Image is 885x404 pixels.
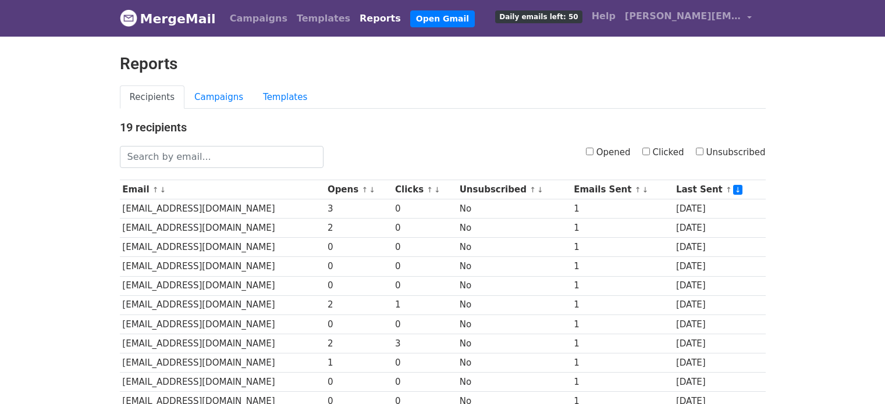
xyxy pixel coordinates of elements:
[696,148,703,155] input: Unsubscribed
[361,185,368,194] a: ↑
[120,6,216,31] a: MergeMail
[673,353,765,372] td: [DATE]
[642,185,648,194] a: ↓
[571,257,673,276] td: 1
[635,185,641,194] a: ↑
[253,85,317,109] a: Templates
[392,353,457,372] td: 0
[673,276,765,295] td: [DATE]
[392,199,457,219] td: 0
[120,54,766,74] h2: Reports
[160,185,166,194] a: ↓
[673,257,765,276] td: [DATE]
[434,185,440,194] a: ↓
[457,314,571,334] td: No
[120,85,185,109] a: Recipients
[537,185,543,194] a: ↓
[571,295,673,314] td: 1
[457,180,571,199] th: Unsubscribed
[571,219,673,238] td: 1
[673,314,765,334] td: [DATE]
[120,238,325,257] td: [EMAIL_ADDRESS][DOMAIN_NAME]
[571,353,673,372] td: 1
[673,373,765,392] td: [DATE]
[571,180,673,199] th: Emails Sent
[292,7,355,30] a: Templates
[152,185,159,194] a: ↑
[184,85,253,109] a: Campaigns
[457,373,571,392] td: No
[491,5,587,28] a: Daily emails left: 50
[529,185,536,194] a: ↑
[392,257,457,276] td: 0
[457,199,571,219] td: No
[120,295,325,314] td: [EMAIL_ADDRESS][DOMAIN_NAME]
[325,199,392,219] td: 3
[120,199,325,219] td: [EMAIL_ADDRESS][DOMAIN_NAME]
[620,5,756,32] a: [PERSON_NAME][EMAIL_ADDRESS]
[120,9,137,27] img: MergeMail logo
[120,219,325,238] td: [EMAIL_ADDRESS][DOMAIN_NAME]
[673,219,765,238] td: [DATE]
[457,219,571,238] td: No
[625,9,741,23] span: [PERSON_NAME][EMAIL_ADDRESS]
[325,257,392,276] td: 0
[587,5,620,28] a: Help
[392,276,457,295] td: 0
[571,238,673,257] td: 1
[673,180,765,199] th: Last Sent
[225,7,292,30] a: Campaigns
[325,314,392,334] td: 0
[571,276,673,295] td: 1
[457,257,571,276] td: No
[355,7,406,30] a: Reports
[733,185,743,195] a: ↓
[392,180,457,199] th: Clicks
[392,373,457,392] td: 0
[571,314,673,334] td: 1
[325,334,392,353] td: 2
[392,219,457,238] td: 0
[673,295,765,314] td: [DATE]
[457,295,571,314] td: No
[642,146,684,159] label: Clicked
[571,373,673,392] td: 1
[325,353,392,372] td: 1
[120,334,325,353] td: [EMAIL_ADDRESS][DOMAIN_NAME]
[457,276,571,295] td: No
[673,238,765,257] td: [DATE]
[457,353,571,372] td: No
[642,148,650,155] input: Clicked
[392,295,457,314] td: 1
[586,148,593,155] input: Opened
[120,373,325,392] td: [EMAIL_ADDRESS][DOMAIN_NAME]
[571,334,673,353] td: 1
[673,334,765,353] td: [DATE]
[457,334,571,353] td: No
[120,146,324,168] input: Search by email...
[325,180,392,199] th: Opens
[325,276,392,295] td: 0
[392,334,457,353] td: 3
[586,146,631,159] label: Opened
[325,373,392,392] td: 0
[673,199,765,219] td: [DATE]
[120,257,325,276] td: [EMAIL_ADDRESS][DOMAIN_NAME]
[120,276,325,295] td: [EMAIL_ADDRESS][DOMAIN_NAME]
[325,219,392,238] td: 2
[696,146,766,159] label: Unsubscribed
[369,185,375,194] a: ↓
[726,185,732,194] a: ↑
[120,180,325,199] th: Email
[495,10,582,23] span: Daily emails left: 50
[120,314,325,334] td: [EMAIL_ADDRESS][DOMAIN_NAME]
[325,295,392,314] td: 2
[410,10,475,27] a: Open Gmail
[426,185,433,194] a: ↑
[392,314,457,334] td: 0
[571,199,673,219] td: 1
[392,238,457,257] td: 0
[325,238,392,257] td: 0
[457,238,571,257] td: No
[120,353,325,372] td: [EMAIL_ADDRESS][DOMAIN_NAME]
